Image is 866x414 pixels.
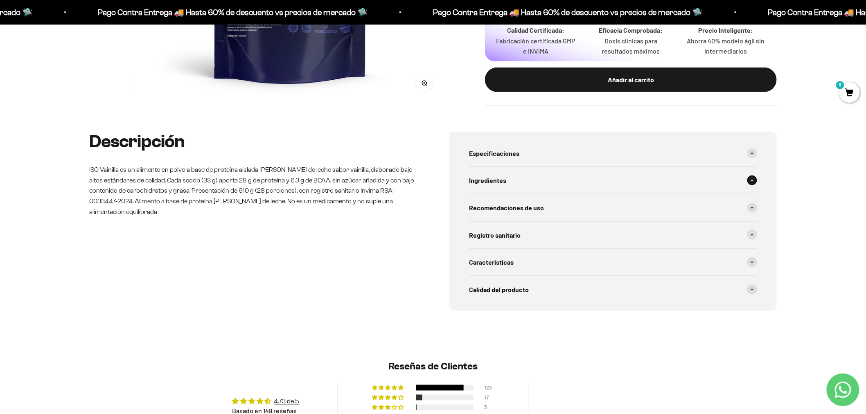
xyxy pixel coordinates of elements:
div: 2% (3) reviews with 3 star rating [372,405,405,410]
p: Pago Contra Entrega 🚚 Hasta 60% de descuento vs precios de mercado 🛸 [98,6,368,19]
div: 123 [485,385,494,391]
button: Añadir al carrito [485,67,777,92]
summary: Recomendaciones de uso [469,194,757,221]
h2: Reseñas de Clientes [194,360,672,374]
span: Recomendaciones de uso [469,202,544,213]
strong: Calidad Certificada: [507,26,564,34]
p: Dosis clínicas para resultados máximos [590,36,672,56]
strong: Precio Inteligente: [699,26,753,34]
a: 0 [839,89,860,98]
div: 3 [485,405,494,410]
summary: Especificaciones [469,140,757,167]
div: Añadir al carrito [501,74,760,85]
summary: Ingredientes [469,167,757,194]
div: 83% (123) reviews with 5 star rating [372,385,405,391]
span: Ingredientes [469,175,506,186]
div: 11% (17) reviews with 4 star rating [372,395,405,400]
summary: Calidad del producto [469,276,757,303]
strong: Eficacia Comprobada: [599,26,663,34]
p: ISO Vainilla es un alimento en polvo a base de proteína aislada [PERSON_NAME] de leche sabor vain... [89,164,417,217]
div: 17 [485,395,494,400]
p: Fabricación certificada GMP e INVIMA [495,36,577,56]
summary: Registro sanitario [469,222,757,249]
p: Pago Contra Entrega 🚚 Hasta 60% de descuento vs precios de mercado 🛸 [433,6,703,19]
summary: Características [469,249,757,276]
span: Calidad del producto [469,284,529,295]
span: Especificaciones [469,148,519,159]
span: Registro sanitario [469,230,521,241]
mark: 0 [835,80,845,90]
h2: Descripción [89,132,417,151]
a: 4.73 de 5 [274,398,300,405]
span: Características [469,257,514,268]
div: Average rating is 4.73 stars [232,397,300,406]
p: Ahorra 40% modelo ágil sin intermediarios [685,36,767,56]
